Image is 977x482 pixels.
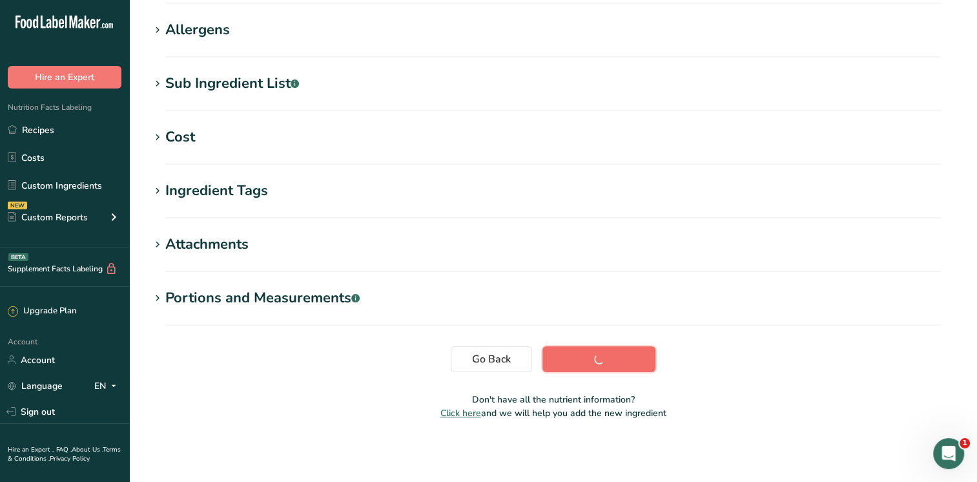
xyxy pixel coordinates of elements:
a: FAQ . [56,445,72,454]
div: EN [94,378,121,393]
div: Ingredient Tags [165,180,268,202]
span: 1 [960,438,970,448]
button: Go Back [451,346,532,372]
span: Click here [440,407,481,419]
iframe: Intercom live chat [933,438,964,469]
div: Portions and Measurements [165,288,360,309]
a: Privacy Policy [50,454,90,463]
div: Attachments [165,234,249,255]
div: Allergens [165,19,230,41]
a: Language [8,375,63,397]
p: Don't have all the nutrient information? [150,393,956,406]
div: NEW [8,202,27,209]
button: Hire an Expert [8,66,121,89]
div: Cost [165,127,195,148]
a: Hire an Expert . [8,445,54,454]
div: Sub Ingredient List [165,73,299,94]
a: About Us . [72,445,103,454]
div: Upgrade Plan [8,305,76,318]
div: Custom Reports [8,211,88,224]
p: and we will help you add the new ingredient [150,406,956,420]
a: Terms & Conditions . [8,445,121,463]
div: BETA [8,253,28,261]
span: Go Back [472,351,511,367]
